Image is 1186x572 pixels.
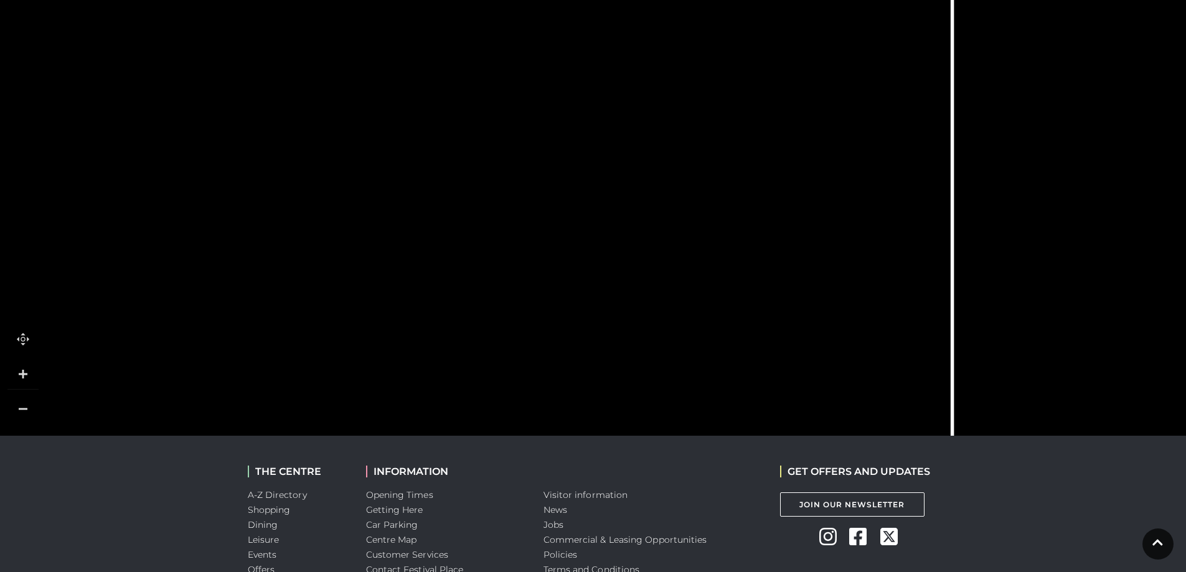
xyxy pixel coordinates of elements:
a: Join Our Newsletter [780,492,925,517]
a: Centre Map [366,534,417,545]
a: Opening Times [366,489,433,500]
a: Customer Services [366,549,449,560]
h2: GET OFFERS AND UPDATES [780,466,930,477]
a: A-Z Directory [248,489,307,500]
h2: THE CENTRE [248,466,347,477]
a: Events [248,549,277,560]
a: Commercial & Leasing Opportunities [544,534,707,545]
a: Jobs [544,519,563,530]
a: Leisure [248,534,280,545]
a: Policies [544,549,578,560]
a: Car Parking [366,519,418,530]
h2: INFORMATION [366,466,525,477]
a: Getting Here [366,504,423,515]
a: Shopping [248,504,291,515]
a: News [544,504,567,515]
a: Dining [248,519,278,530]
a: Visitor information [544,489,628,500]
